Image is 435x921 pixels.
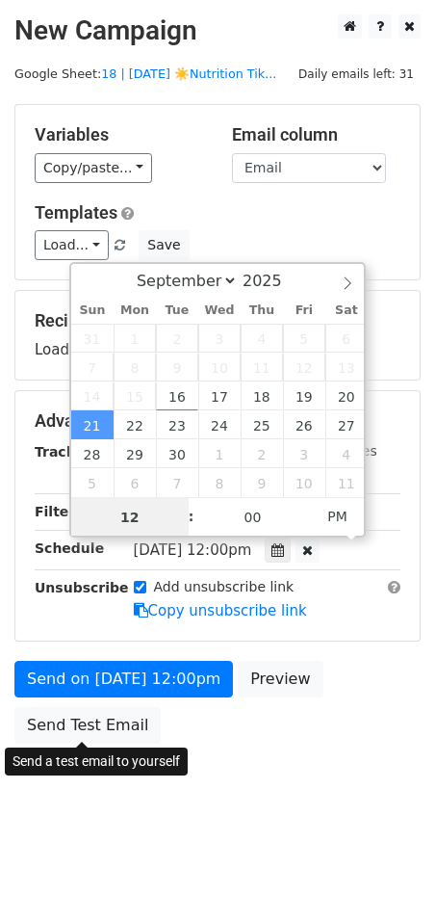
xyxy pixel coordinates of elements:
span: September 14, 2025 [71,382,114,410]
span: September 15, 2025 [114,382,156,410]
h2: New Campaign [14,14,421,47]
span: Mon [114,304,156,317]
span: Sat [325,304,368,317]
a: Preview [238,661,322,697]
input: Minute [194,498,312,537]
span: September 19, 2025 [283,382,325,410]
h5: Advanced [35,410,400,432]
a: Send on [DATE] 12:00pm [14,661,233,697]
span: September 29, 2025 [114,439,156,468]
span: September 4, 2025 [241,324,283,353]
span: Tue [156,304,198,317]
span: September 30, 2025 [156,439,198,468]
span: September 5, 2025 [283,324,325,353]
h5: Email column [232,124,400,145]
h5: Recipients [35,310,400,331]
span: September 21, 2025 [71,410,114,439]
span: September 12, 2025 [283,353,325,382]
a: Send Test Email [14,707,161,744]
span: Fri [283,304,325,317]
span: September 8, 2025 [114,353,156,382]
small: Google Sheet: [14,66,276,81]
iframe: Chat Widget [339,829,435,921]
label: Add unsubscribe link [154,577,294,597]
a: Daily emails left: 31 [292,66,421,81]
strong: Unsubscribe [35,580,129,595]
span: October 9, 2025 [241,468,283,497]
span: October 6, 2025 [114,468,156,497]
span: [DATE] 12:00pm [134,541,252,559]
span: October 8, 2025 [198,468,241,497]
span: September 10, 2025 [198,353,241,382]
span: September 9, 2025 [156,353,198,382]
strong: Tracking [35,444,99,460]
span: September 7, 2025 [71,353,114,382]
a: Copy/paste... [35,153,152,183]
span: October 10, 2025 [283,468,325,497]
span: September 20, 2025 [325,382,368,410]
div: Send a test email to yourself [5,748,188,776]
span: October 3, 2025 [283,439,325,468]
strong: Schedule [35,540,104,556]
span: October 2, 2025 [241,439,283,468]
span: September 27, 2025 [325,410,368,439]
span: September 13, 2025 [325,353,368,382]
span: September 1, 2025 [114,324,156,353]
input: Hour [71,498,189,537]
span: September 18, 2025 [241,382,283,410]
strong: Filters [35,504,84,519]
span: September 22, 2025 [114,410,156,439]
span: : [189,497,194,536]
span: October 11, 2025 [325,468,368,497]
span: September 16, 2025 [156,382,198,410]
div: Loading... [35,310,400,360]
span: Thu [241,304,283,317]
span: September 2, 2025 [156,324,198,353]
span: October 4, 2025 [325,439,368,468]
span: Sun [71,304,114,317]
span: September 11, 2025 [241,353,283,382]
span: September 28, 2025 [71,439,114,468]
a: Templates [35,202,117,223]
a: Copy unsubscribe link [134,602,307,619]
span: October 5, 2025 [71,468,114,497]
span: August 31, 2025 [71,324,114,353]
span: Wed [198,304,241,317]
span: September 26, 2025 [283,410,325,439]
label: UTM Codes [301,441,376,461]
span: Daily emails left: 31 [292,64,421,85]
button: Save [139,230,189,260]
a: 18 | [DATE] ☀️Nutrition Tik... [101,66,276,81]
span: Click to toggle [311,497,364,536]
span: September 25, 2025 [241,410,283,439]
span: October 7, 2025 [156,468,198,497]
input: Year [238,272,307,290]
h5: Variables [35,124,203,145]
span: October 1, 2025 [198,439,241,468]
span: September 24, 2025 [198,410,241,439]
span: September 3, 2025 [198,324,241,353]
span: September 23, 2025 [156,410,198,439]
span: September 17, 2025 [198,382,241,410]
span: September 6, 2025 [325,324,368,353]
a: Load... [35,230,109,260]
